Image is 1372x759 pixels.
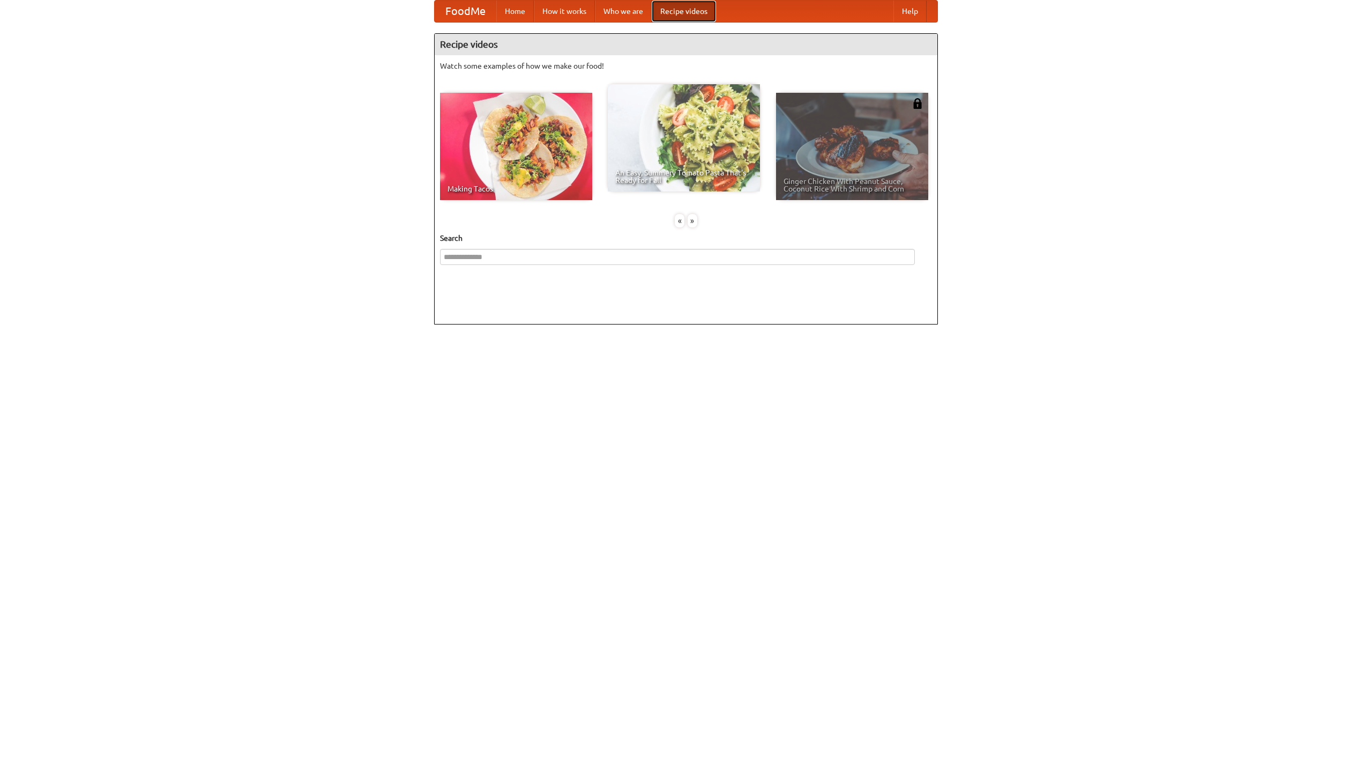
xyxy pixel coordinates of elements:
a: Making Tacos [440,93,592,200]
div: « [675,214,684,227]
h4: Recipe videos [435,34,937,55]
p: Watch some examples of how we make our food! [440,61,932,71]
a: Who we are [595,1,652,22]
a: FoodMe [435,1,496,22]
span: An Easy, Summery Tomato Pasta That's Ready for Fall [615,169,752,184]
a: Home [496,1,534,22]
div: » [688,214,697,227]
img: 483408.png [912,98,923,109]
a: Recipe videos [652,1,716,22]
a: How it works [534,1,595,22]
h5: Search [440,233,932,244]
span: Making Tacos [448,185,585,193]
a: An Easy, Summery Tomato Pasta That's Ready for Fall [608,84,760,191]
a: Help [893,1,927,22]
